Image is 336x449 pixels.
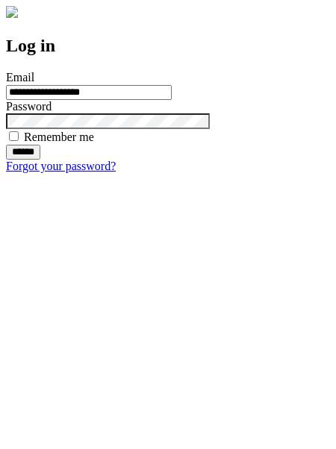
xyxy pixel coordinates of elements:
label: Remember me [24,131,94,143]
a: Forgot your password? [6,160,116,172]
img: logo-4e3dc11c47720685a147b03b5a06dd966a58ff35d612b21f08c02c0306f2b779.png [6,6,18,18]
h2: Log in [6,36,330,56]
label: Email [6,71,34,84]
label: Password [6,100,52,113]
